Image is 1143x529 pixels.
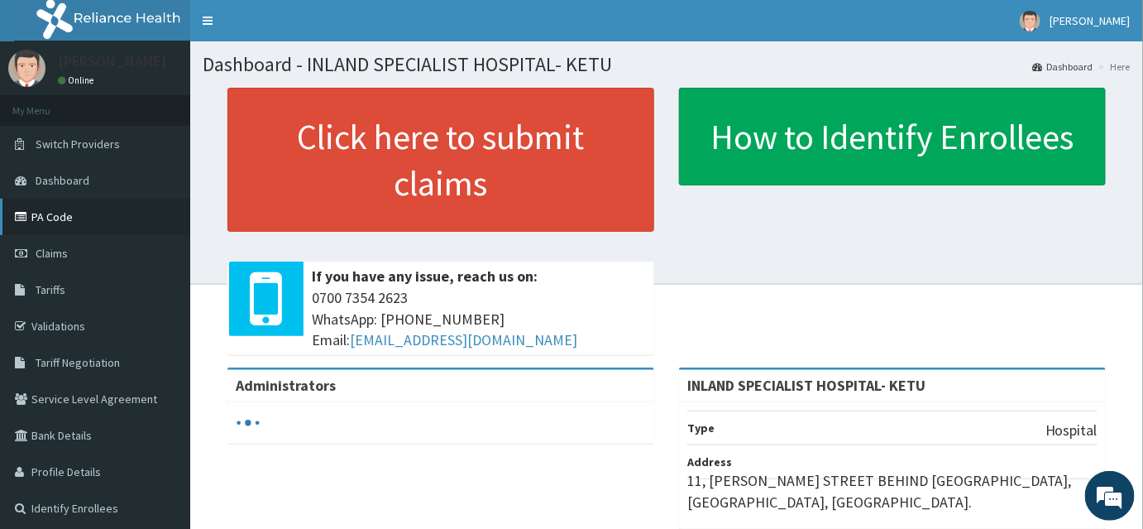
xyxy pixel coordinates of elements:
a: [EMAIL_ADDRESS][DOMAIN_NAME] [350,330,577,349]
img: User Image [1020,11,1040,31]
b: Administrators [236,376,336,395]
span: [PERSON_NAME] [1050,13,1131,28]
span: 0700 7354 2623 WhatsApp: [PHONE_NUMBER] Email: [312,287,646,351]
p: 11, [PERSON_NAME] STREET BEHIND [GEOGRAPHIC_DATA], [GEOGRAPHIC_DATA], [GEOGRAPHIC_DATA]. [687,470,1098,512]
a: Dashboard [1032,60,1093,74]
strong: INLAND SPECIALIST HOSPITAL- KETU [687,376,925,395]
svg: audio-loading [236,411,261,435]
li: Here [1095,60,1131,74]
a: Click here to submit claims [227,88,654,232]
b: If you have any issue, reach us on: [312,267,538,286]
a: How to Identify Enrollees [679,88,1106,185]
span: Claims [36,246,68,261]
span: Switch Providers [36,137,120,151]
b: Address [687,454,732,469]
span: Tariff Negotiation [36,355,120,370]
span: Dashboard [36,173,89,188]
a: Online [58,75,98,86]
h1: Dashboard - INLAND SPECIALIST HOSPITAL- KETU [203,54,1131,75]
img: User Image [8,50,45,87]
p: Hospital [1045,420,1098,441]
p: [PERSON_NAME] [58,54,166,69]
b: Type [687,421,715,435]
span: Tariffs [36,282,65,297]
